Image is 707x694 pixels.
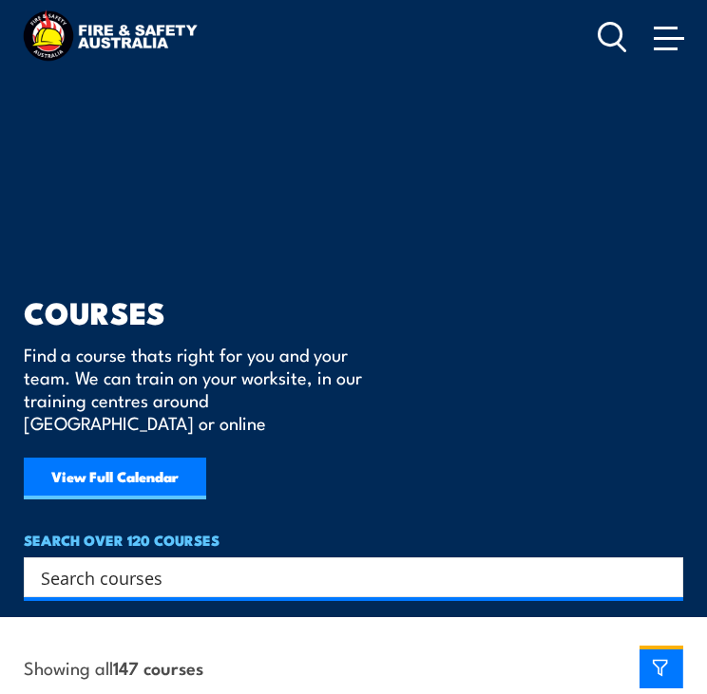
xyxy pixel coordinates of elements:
span: Showing all [24,657,203,677]
a: View Full Calendar [24,458,206,499]
h4: SEARCH OVER 120 COURSES [24,528,683,553]
button: Search magnifier button [650,564,677,591]
input: Search input [41,563,641,591]
form: Search form [45,564,645,591]
strong: 147 courses [113,654,203,680]
p: Find a course thats right for you and your team. We can train on your worksite, in our training c... [24,343,371,434]
h1: COURSES [24,298,390,325]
